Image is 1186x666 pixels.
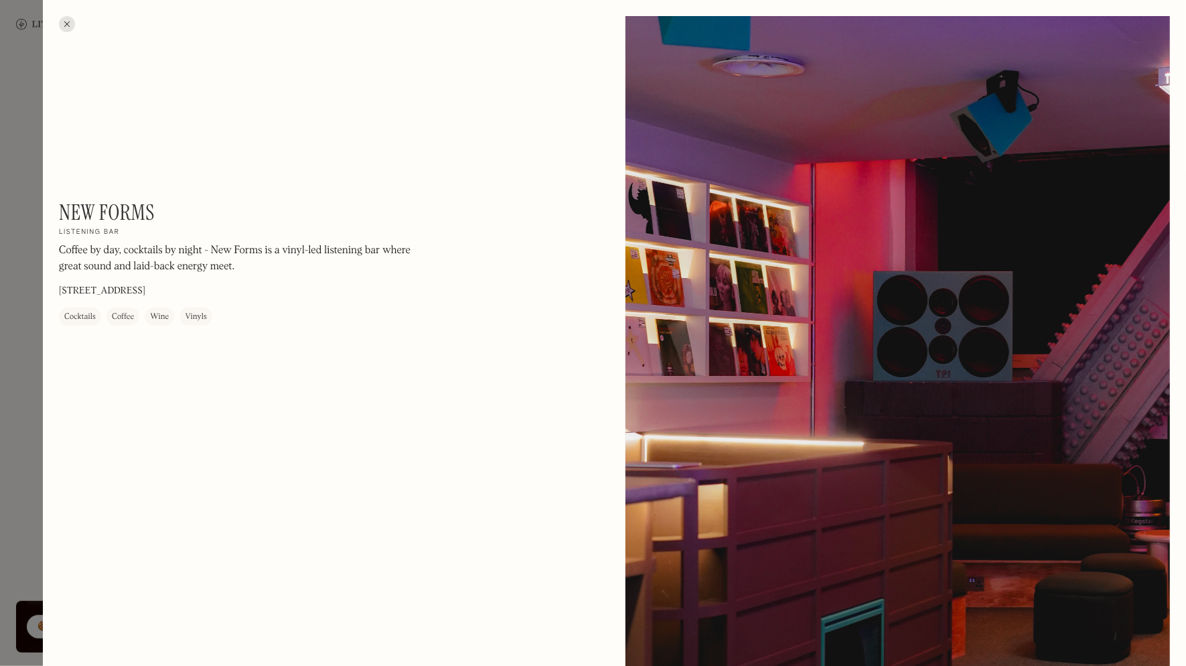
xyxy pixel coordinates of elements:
div: Vinyls [185,311,207,324]
p: [STREET_ADDRESS] [59,285,145,299]
h1: New Forms [59,200,155,225]
div: Cocktails [64,311,96,324]
div: Wine [150,311,169,324]
p: Coffee by day, cocktails by night - New Forms is a vinyl-led listening bar where great sound and ... [59,243,421,275]
div: Coffee [112,311,134,324]
h2: Listening bar [59,228,120,238]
